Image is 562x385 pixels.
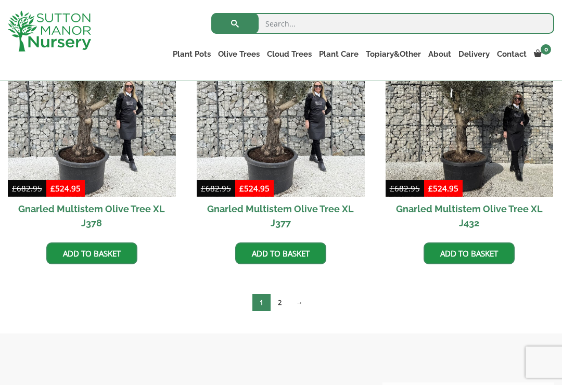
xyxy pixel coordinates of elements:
img: logo [8,10,91,52]
bdi: 682.95 [12,183,42,194]
h2: Gnarled Multistem Olive Tree XL J432 [386,197,554,235]
span: £ [50,183,55,194]
bdi: 682.95 [201,183,231,194]
a: Olive Trees [214,47,263,61]
span: 0 [541,44,551,55]
a: 0 [530,47,554,61]
a: Plant Pots [169,47,214,61]
a: Sale! Gnarled Multistem Olive Tree XL J432 [386,29,554,235]
a: Add to basket: “Gnarled Multistem Olive Tree XL J432” [424,242,515,264]
bdi: 524.95 [50,183,81,194]
a: Add to basket: “Gnarled Multistem Olive Tree XL J377” [235,242,326,264]
img: Gnarled Multistem Olive Tree XL J377 [197,29,365,197]
a: Sale! Gnarled Multistem Olive Tree XL J377 [197,29,365,235]
a: Delivery [455,47,493,61]
span: £ [390,183,394,194]
a: Add to basket: “Gnarled Multistem Olive Tree XL J378” [46,242,137,264]
span: £ [428,183,433,194]
bdi: 524.95 [239,183,270,194]
img: Gnarled Multistem Olive Tree XL J432 [386,29,554,197]
a: → [289,294,310,311]
a: Topiary&Other [362,47,425,61]
span: £ [201,183,206,194]
a: Page 2 [271,294,289,311]
h2: Gnarled Multistem Olive Tree XL J377 [197,197,365,235]
span: Page 1 [252,294,271,311]
a: Sale! Gnarled Multistem Olive Tree XL J378 [8,29,176,235]
h2: Gnarled Multistem Olive Tree XL J378 [8,197,176,235]
a: Cloud Trees [263,47,315,61]
nav: Product Pagination [8,293,554,315]
img: Gnarled Multistem Olive Tree XL J378 [8,29,176,197]
span: £ [239,183,244,194]
bdi: 682.95 [390,183,420,194]
a: Contact [493,47,530,61]
a: Plant Care [315,47,362,61]
bdi: 524.95 [428,183,458,194]
input: Search... [211,13,554,34]
span: £ [12,183,17,194]
a: About [425,47,455,61]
